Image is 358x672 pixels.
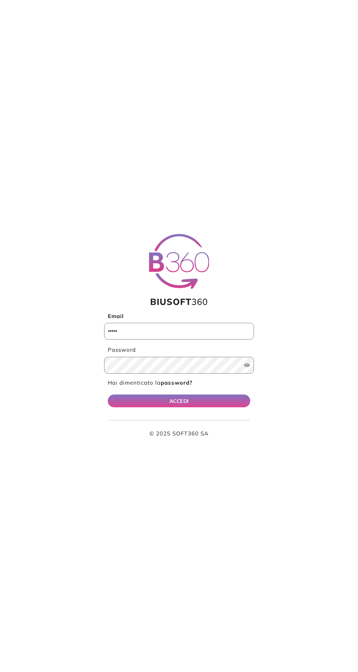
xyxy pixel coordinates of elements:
button: ACCEDI [108,394,250,407]
a: Hai dimenticato lapassword? [108,379,193,386]
b: Email [108,313,124,320]
label: Password [104,346,254,354]
span: BIUSOFT [150,296,191,307]
b: password? [161,379,193,386]
p: © 2025 SOFT360 SA [108,430,250,438]
h1: 360 [104,297,254,307]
